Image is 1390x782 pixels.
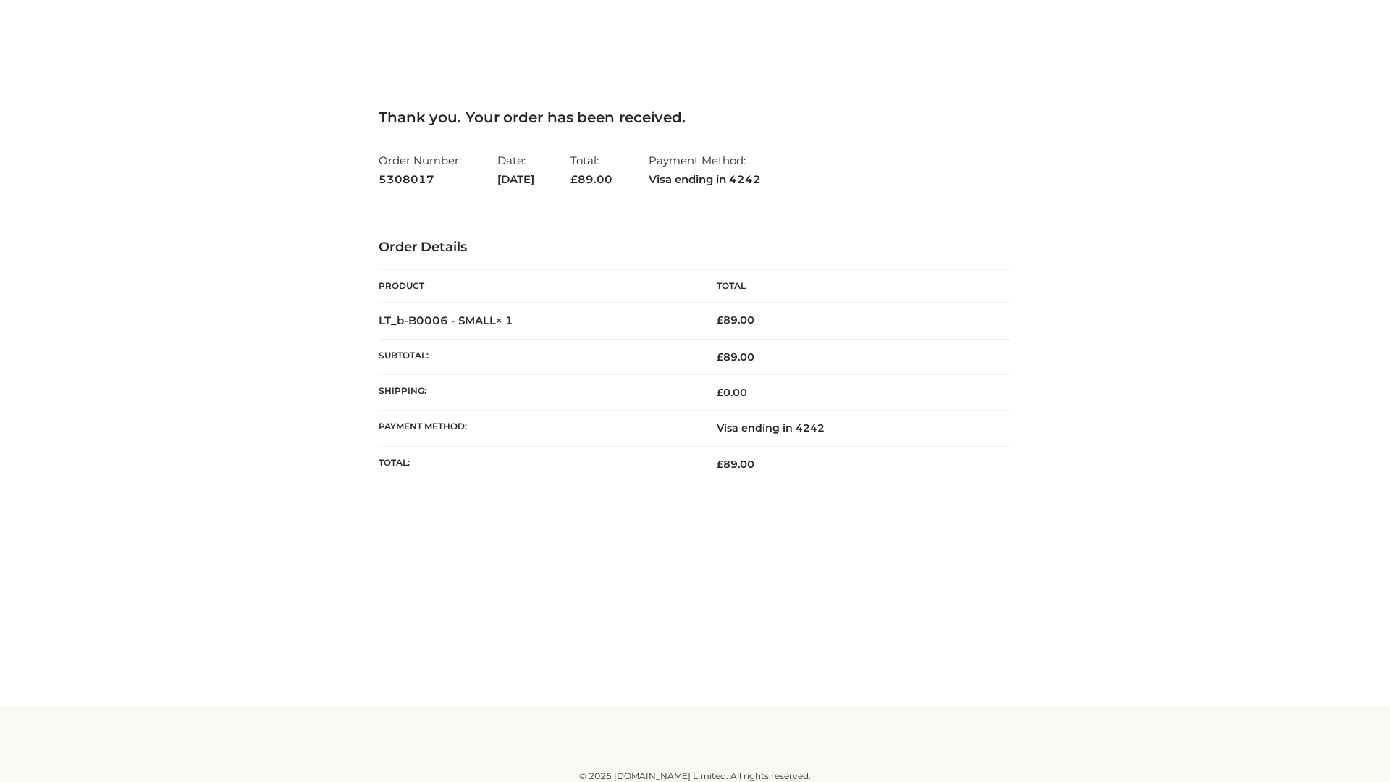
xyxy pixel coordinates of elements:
th: Subtotal: [379,339,695,374]
span: 89.00 [717,458,754,471]
th: Total [695,270,1011,303]
span: 89.00 [570,172,612,186]
strong: 5308017 [379,170,461,189]
span: £ [717,350,723,363]
th: Product [379,270,695,303]
td: Visa ending in 4242 [695,411,1011,446]
strong: Visa ending in 4242 [649,170,761,189]
li: Payment Method: [649,148,761,192]
th: Payment method: [379,411,695,446]
bdi: 0.00 [717,386,747,399]
li: Date: [497,148,534,192]
span: £ [717,386,723,399]
span: 89.00 [717,350,754,363]
bdi: 89.00 [717,314,754,327]
th: Total: [379,446,695,482]
span: £ [570,172,578,186]
th: Shipping: [379,375,695,411]
strong: [DATE] [497,170,534,189]
span: £ [717,458,723,471]
li: Total: [570,148,612,192]
strong: × 1 [496,314,513,327]
h3: Thank you. Your order has been received. [379,109,1011,126]
strong: LT_b-B0006 - SMALL [379,314,513,327]
li: Order Number: [379,148,461,192]
h3: Order Details [379,240,1011,256]
span: £ [717,314,723,327]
